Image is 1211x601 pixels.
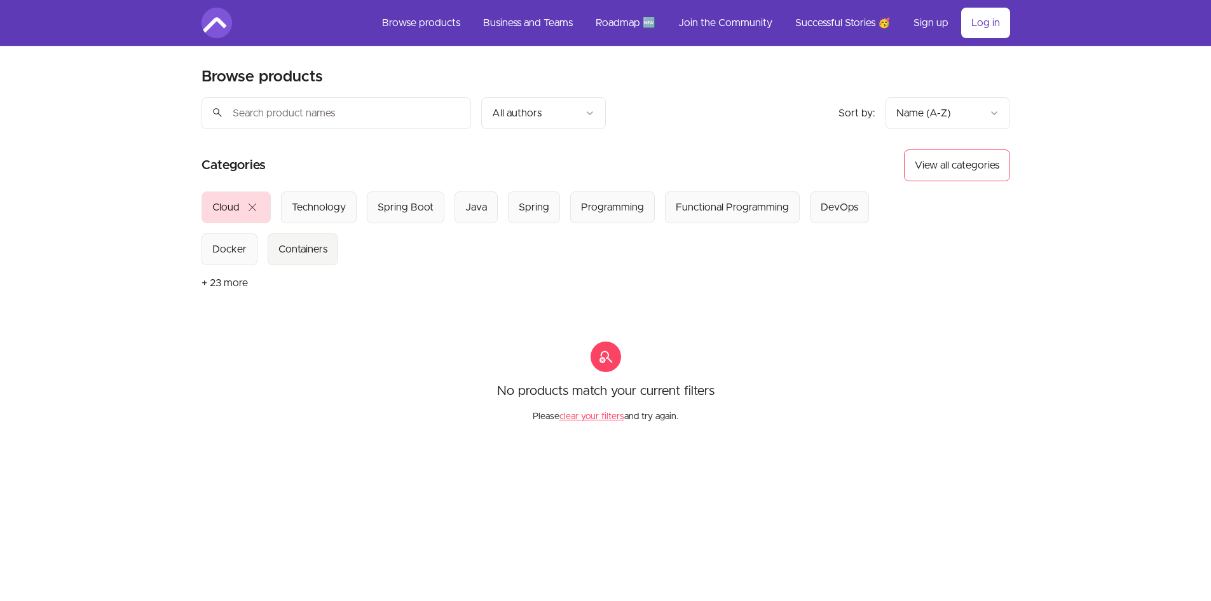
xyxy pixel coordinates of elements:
[202,67,323,87] h2: Browse products
[202,8,232,38] img: Amigoscode logo
[278,242,327,257] div: Containers
[202,265,248,301] button: + 23 more
[904,149,1010,181] button: View all categories
[903,8,959,38] a: Sign up
[961,8,1010,38] a: Log in
[585,8,666,38] a: Roadmap 🆕
[212,242,247,257] div: Docker
[465,200,487,215] div: Java
[473,8,583,38] a: Business and Teams
[821,200,858,215] div: DevOps
[581,200,644,215] div: Programming
[245,200,260,215] span: close
[202,97,471,129] input: Search product names
[372,8,470,38] a: Browse products
[292,200,346,215] div: Technology
[202,149,266,181] h2: Categories
[212,104,223,121] span: search
[676,200,789,215] div: Functional Programming
[559,410,624,423] button: clear your filters
[668,8,783,38] a: Join the Community
[519,200,549,215] div: Spring
[372,8,1010,38] nav: Main
[378,200,434,215] div: Spring Boot
[886,97,1010,129] button: Product sort options
[838,108,875,118] span: Sort by:
[497,382,715,400] p: No products match your current filters
[785,8,901,38] a: Successful Stories 🥳
[591,342,621,372] span: search_off
[481,97,606,129] button: Filter by author
[212,200,240,215] div: Cloud
[533,400,678,423] p: Please and try again.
